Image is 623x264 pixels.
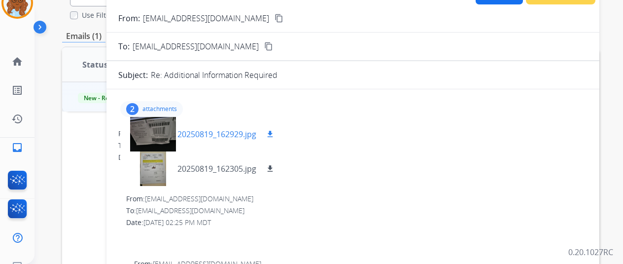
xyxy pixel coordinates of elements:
span: Status [82,59,108,71]
p: To: [118,40,130,52]
span: New - Reply [78,93,123,103]
p: Subject: [118,69,148,81]
mat-icon: download [266,164,275,173]
div: From: [118,129,588,139]
p: [EMAIL_ADDRESS][DOMAIN_NAME] [143,12,269,24]
span: [DATE] 02:25 PM MDT [143,218,211,227]
mat-icon: download [266,130,275,139]
label: Use Filters In Search [82,10,149,20]
mat-icon: inbox [11,142,23,153]
div: 2 [126,103,138,115]
mat-icon: content_copy [275,14,283,23]
mat-icon: list_alt [11,84,23,96]
mat-icon: home [11,56,23,68]
p: Re: Additional Information Required [151,69,277,81]
p: 20250819_162929.jpg [177,128,256,140]
mat-icon: content_copy [264,42,273,51]
span: [EMAIL_ADDRESS][DOMAIN_NAME] [136,206,244,215]
span: [EMAIL_ADDRESS][DOMAIN_NAME] [145,194,253,203]
p: 20250819_162305.jpg [177,163,256,175]
span: [EMAIL_ADDRESS][DOMAIN_NAME] [133,40,259,52]
p: Emails (1) [62,30,105,42]
div: To: [118,141,588,151]
div: To: [126,206,588,216]
p: 0.20.1027RC [568,246,613,258]
p: From: [118,12,140,24]
div: From: [126,194,588,204]
div: Date: [118,152,588,162]
mat-icon: history [11,113,23,125]
div: Date: [126,218,588,227]
p: attachments [142,105,177,113]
